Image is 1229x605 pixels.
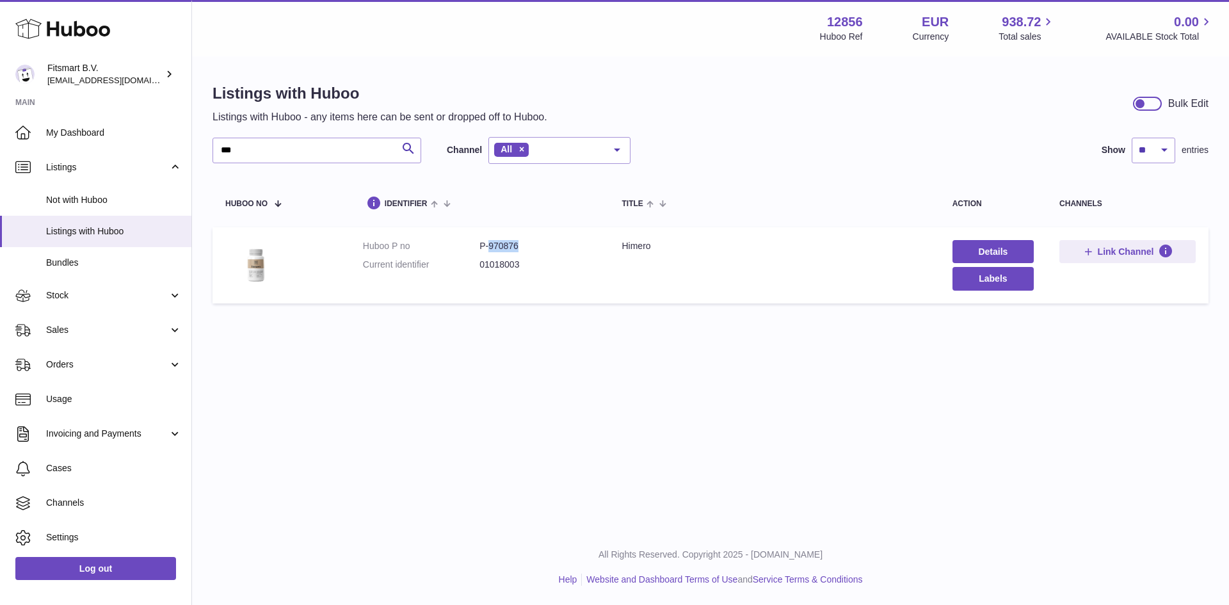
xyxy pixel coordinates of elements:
[559,574,577,585] a: Help
[586,574,737,585] a: Website and Dashboard Terms of Use
[1182,144,1209,156] span: entries
[501,144,512,154] span: All
[46,428,168,440] span: Invoicing and Payments
[46,289,168,302] span: Stock
[479,240,596,252] dd: P-970876
[47,62,163,86] div: Fitsmart B.V.
[913,31,949,43] div: Currency
[1098,246,1154,257] span: Link Channel
[820,31,863,43] div: Huboo Ref
[46,531,182,544] span: Settings
[46,324,168,336] span: Sales
[15,65,35,84] img: internalAdmin-12856@internal.huboo.com
[1102,144,1125,156] label: Show
[922,13,949,31] strong: EUR
[46,462,182,474] span: Cases
[827,13,863,31] strong: 12856
[1059,200,1196,208] div: channels
[999,31,1056,43] span: Total sales
[1105,31,1214,43] span: AVAILABLE Stock Total
[46,257,182,269] span: Bundles
[582,574,862,586] li: and
[1002,13,1041,31] span: 938.72
[1168,97,1209,111] div: Bulk Edit
[46,359,168,371] span: Orders
[47,75,188,85] span: [EMAIL_ADDRESS][DOMAIN_NAME]
[46,194,182,206] span: Not with Huboo
[447,144,482,156] label: Channel
[952,267,1034,290] button: Labels
[15,557,176,580] a: Log out
[46,161,168,173] span: Listings
[213,110,547,124] p: Listings with Huboo - any items here can be sent or dropped off to Huboo.
[46,225,182,238] span: Listings with Huboo
[622,240,926,252] div: Himero
[363,240,479,252] dt: Huboo P no
[46,497,182,509] span: Channels
[479,259,596,271] dd: 01018003
[622,200,643,208] span: title
[225,200,268,208] span: Huboo no
[213,83,547,104] h1: Listings with Huboo
[753,574,863,585] a: Service Terms & Conditions
[225,240,289,287] img: Himero
[46,393,182,405] span: Usage
[363,259,479,271] dt: Current identifier
[1174,13,1199,31] span: 0.00
[1105,13,1214,43] a: 0.00 AVAILABLE Stock Total
[385,200,428,208] span: identifier
[952,240,1034,263] a: Details
[202,549,1219,561] p: All Rights Reserved. Copyright 2025 - [DOMAIN_NAME]
[952,200,1034,208] div: action
[999,13,1056,43] a: 938.72 Total sales
[1059,240,1196,263] button: Link Channel
[46,127,182,139] span: My Dashboard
